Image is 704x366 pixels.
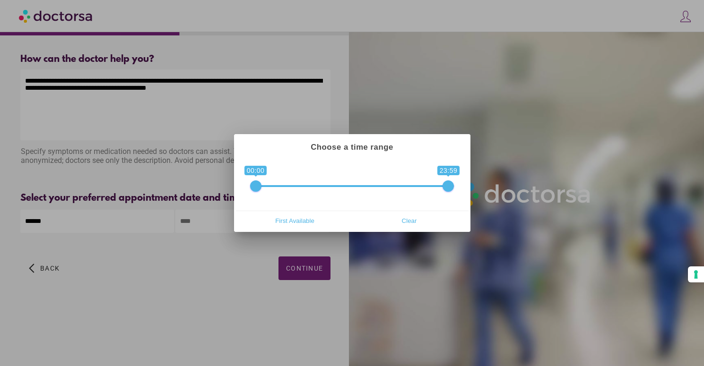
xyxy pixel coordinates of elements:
[352,213,467,228] button: Clear
[311,143,393,152] strong: Choose a time range
[437,166,460,175] span: 23:59
[241,213,349,228] span: First Available
[688,266,704,282] button: Your consent preferences for tracking technologies
[238,213,352,228] button: First Available
[355,213,464,228] span: Clear
[244,166,267,175] span: 00:00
